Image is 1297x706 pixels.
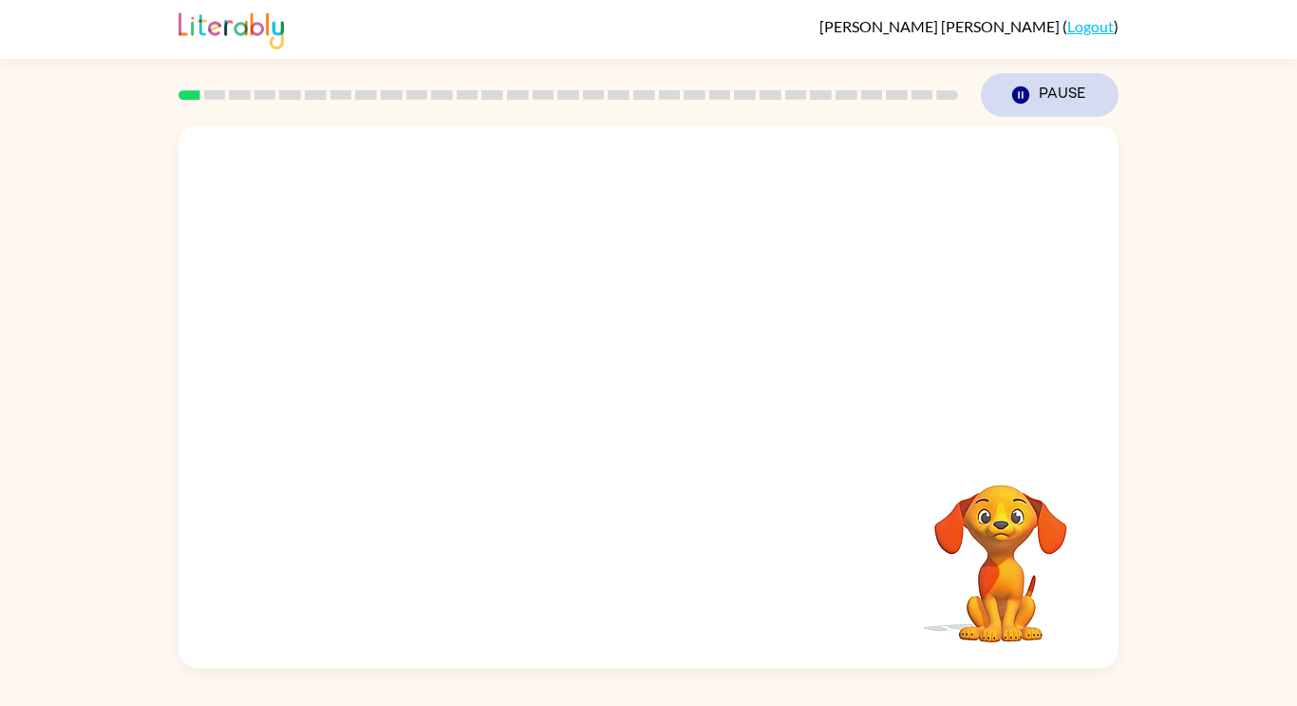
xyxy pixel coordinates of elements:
div: ( ) [819,17,1118,35]
img: Literably [179,8,284,49]
video: Your browser must support playing .mp4 files to use Literably. Please try using another browser. [906,455,1096,645]
span: [PERSON_NAME] [PERSON_NAME] [819,17,1062,35]
button: Pause [981,73,1118,117]
a: Logout [1067,17,1114,35]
